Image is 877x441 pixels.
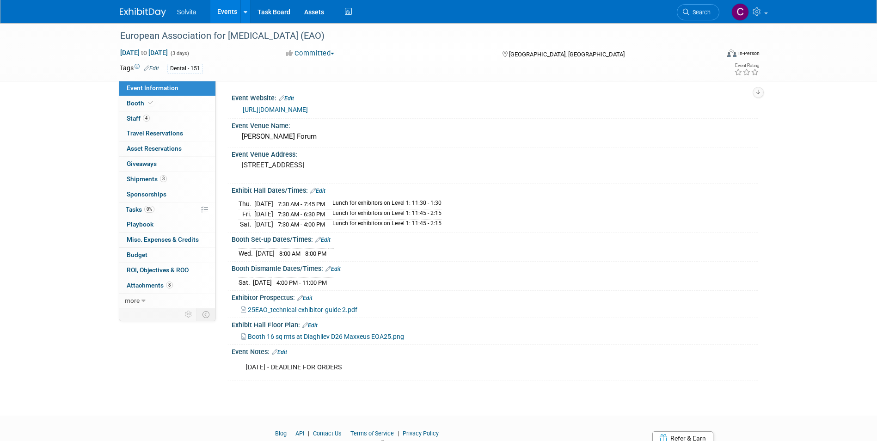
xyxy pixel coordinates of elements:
[232,262,758,274] div: Booth Dismantle Dates/Times:
[327,199,442,209] td: Lunch for exhibitors on Level 1: 11:30 - 1:30
[295,430,304,437] a: API
[288,430,294,437] span: |
[509,51,625,58] span: [GEOGRAPHIC_DATA], [GEOGRAPHIC_DATA]
[119,217,215,232] a: Playbook
[232,318,758,330] div: Exhibit Hall Floor Plan:
[239,129,751,144] div: [PERSON_NAME] Forum
[278,201,325,208] span: 7:30 AM - 7:45 PM
[148,100,153,105] i: Booth reservation complete
[731,3,749,21] img: Cindy Miller
[232,147,758,159] div: Event Venue Address:
[119,294,215,308] a: more
[239,248,256,258] td: Wed.
[315,237,331,243] a: Edit
[119,141,215,156] a: Asset Reservations
[127,175,167,183] span: Shipments
[166,282,173,288] span: 8
[279,250,326,257] span: 8:00 AM - 8:00 PM
[119,81,215,96] a: Event Information
[127,251,147,258] span: Budget
[253,277,272,287] td: [DATE]
[119,263,215,278] a: ROI, Objectives & ROO
[395,430,401,437] span: |
[343,430,349,437] span: |
[278,211,325,218] span: 7:30 AM - 6:30 PM
[117,28,705,44] div: European Association for [MEDICAL_DATA] (EAO)
[254,219,273,229] td: [DATE]
[119,233,215,247] a: Misc. Expenses & Credits
[119,187,215,202] a: Sponsorships
[297,295,313,301] a: Edit
[327,219,442,229] td: Lunch for exhibitors on Level 1: 11:45 - 2:15
[243,106,308,113] a: [URL][DOMAIN_NAME]
[127,99,155,107] span: Booth
[272,349,287,355] a: Edit
[677,4,719,20] a: Search
[160,175,167,182] span: 3
[127,236,199,243] span: Misc. Expenses & Credits
[689,9,711,16] span: Search
[125,297,140,304] span: more
[232,233,758,245] div: Booth Set-up Dates/Times:
[127,266,189,274] span: ROI, Objectives & ROO
[665,48,760,62] div: Event Format
[254,199,273,209] td: [DATE]
[120,63,159,74] td: Tags
[232,291,758,303] div: Exhibitor Prospectus:
[239,209,254,220] td: Fri.
[232,119,758,130] div: Event Venue Name:
[127,129,183,137] span: Travel Reservations
[126,206,154,213] span: Tasks
[403,430,439,437] a: Privacy Policy
[738,50,760,57] div: In-Person
[144,206,154,213] span: 0%
[248,333,404,340] span: Booth 16 sq mts at Diaghilev D26 Maxxeus EOA25.png
[283,49,338,58] button: Committed
[120,8,166,17] img: ExhibitDay
[254,209,273,220] td: [DATE]
[140,49,148,56] span: to
[119,96,215,111] a: Booth
[306,430,312,437] span: |
[196,308,215,320] td: Toggle Event Tabs
[248,306,357,313] span: 25EAO_technical-exhibitor-guide 2.pdf
[734,63,759,68] div: Event Rating
[239,277,253,287] td: Sat.
[119,126,215,141] a: Travel Reservations
[119,157,215,171] a: Giveaways
[127,145,182,152] span: Asset Reservations
[127,160,157,167] span: Giveaways
[177,8,196,16] span: Solvita
[120,49,168,57] span: [DATE] [DATE]
[232,91,758,103] div: Event Website:
[275,430,287,437] a: Blog
[239,219,254,229] td: Sat.
[276,279,327,286] span: 4:00 PM - 11:00 PM
[278,221,325,228] span: 7:30 AM - 4:00 PM
[256,248,275,258] td: [DATE]
[119,111,215,126] a: Staff4
[313,430,342,437] a: Contact Us
[119,202,215,217] a: Tasks0%
[181,308,197,320] td: Personalize Event Tab Strip
[127,282,173,289] span: Attachments
[327,209,442,220] td: Lunch for exhibitors on Level 1: 11:45 - 2:15
[239,358,656,377] div: [DATE] - DEADLINE FOR ORDERS
[310,188,325,194] a: Edit
[325,266,341,272] a: Edit
[127,84,178,92] span: Event Information
[302,322,318,329] a: Edit
[727,49,736,57] img: Format-Inperson.png
[241,306,357,313] a: 25EAO_technical-exhibitor-guide 2.pdf
[119,278,215,293] a: Attachments8
[119,172,215,187] a: Shipments3
[350,430,394,437] a: Terms of Service
[127,115,150,122] span: Staff
[232,345,758,357] div: Event Notes:
[241,333,404,340] a: Booth 16 sq mts at Diaghilev D26 Maxxeus EOA25.png
[167,64,203,73] div: Dental - 151
[170,50,189,56] span: (3 days)
[144,65,159,72] a: Edit
[127,220,153,228] span: Playbook
[279,95,294,102] a: Edit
